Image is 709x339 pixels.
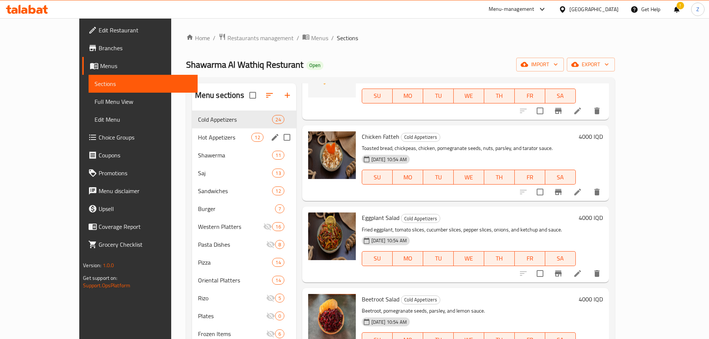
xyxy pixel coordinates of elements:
[549,265,567,282] button: Branch-specific-item
[331,33,334,42] li: /
[548,253,573,264] span: SA
[186,56,303,73] span: Shawarma Al Wathiq Resturant
[272,152,284,159] span: 11
[515,170,545,185] button: FR
[396,90,420,101] span: MO
[573,269,582,278] a: Edit menu item
[82,128,198,146] a: Choice Groups
[275,329,284,338] div: items
[457,253,481,264] span: WE
[198,151,272,160] span: Shawerma
[82,200,198,218] a: Upsell
[522,60,558,69] span: import
[192,253,296,271] div: Pizza14
[396,172,420,183] span: MO
[252,134,263,141] span: 12
[198,115,272,124] div: Cold Appetizers
[266,240,275,249] svg: Inactive section
[195,90,244,101] h2: Menu sections
[99,222,192,231] span: Coverage Report
[263,222,272,231] svg: Inactive section
[489,5,534,14] div: Menu-management
[198,222,264,231] span: Western Platters
[396,253,420,264] span: MO
[272,170,284,177] span: 13
[337,33,358,42] span: Sections
[457,90,481,101] span: WE
[548,172,573,183] span: SA
[362,212,399,223] span: Eggplant Salad
[266,294,275,303] svg: Inactive section
[83,260,101,270] span: Version:
[192,307,296,325] div: Plates0
[484,251,515,266] button: TH
[393,170,423,185] button: MO
[454,170,484,185] button: WE
[362,294,399,305] span: Beetroot Salad
[99,186,192,195] span: Menu disclaimer
[401,214,440,223] span: Cold Appetizers
[99,240,192,249] span: Grocery Checklist
[275,294,284,303] div: items
[393,89,423,103] button: MO
[272,151,284,160] div: items
[365,172,390,183] span: SU
[516,58,564,71] button: import
[272,222,284,231] div: items
[89,111,198,128] a: Edit Menu
[275,330,284,338] span: 6
[401,133,440,141] span: Cold Appetizers
[198,329,266,338] span: Frozen Items
[573,60,609,69] span: export
[192,200,296,218] div: Burger7
[545,170,576,185] button: SA
[198,258,272,267] div: Pizza
[198,169,272,178] span: Saj
[454,251,484,266] button: WE
[272,276,284,285] div: items
[423,170,454,185] button: TU
[198,276,272,285] span: Oriental Platters
[192,271,296,289] div: Oriental Platters14
[198,311,266,320] span: Plates
[198,294,266,303] span: Rizo
[99,26,192,35] span: Edit Restaurant
[311,33,328,42] span: Menus
[362,306,576,316] p: Beetroot, pomegranate seeds, parsley, and lemon sauce.
[588,183,606,201] button: delete
[192,218,296,236] div: Western Platters16
[362,89,393,103] button: SU
[198,186,272,195] span: Sandwiches
[192,182,296,200] div: Sandwiches12
[89,75,198,93] a: Sections
[83,281,130,290] a: Support.OpsPlatform
[579,294,603,304] h6: 4000 IQD
[365,253,390,264] span: SU
[579,212,603,223] h6: 4000 IQD
[454,89,484,103] button: WE
[532,266,548,281] span: Select to update
[266,311,275,320] svg: Inactive section
[297,33,299,42] li: /
[192,164,296,182] div: Saj13
[192,289,296,307] div: Rizo5
[365,90,390,101] span: SU
[198,204,275,213] span: Burger
[275,295,284,302] span: 5
[82,164,198,182] a: Promotions
[82,236,198,253] a: Grocery Checklist
[308,131,356,179] img: Chicken Fatteh
[368,319,410,326] span: [DATE] 10:54 AM
[192,236,296,253] div: Pasta Dishes8
[272,169,284,178] div: items
[457,172,481,183] span: WE
[99,204,192,213] span: Upsell
[308,212,356,260] img: Eggplant Salad
[567,58,615,71] button: export
[83,273,117,283] span: Get support on:
[99,151,192,160] span: Coupons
